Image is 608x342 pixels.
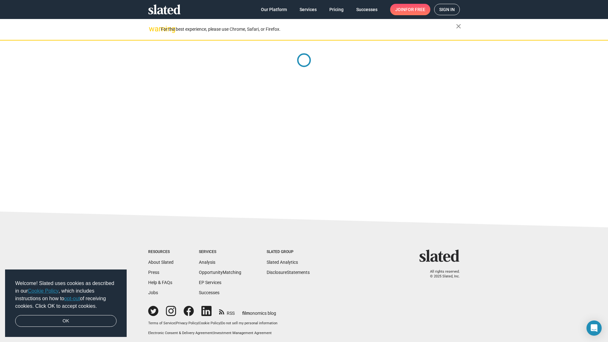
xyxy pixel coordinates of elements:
[261,4,287,15] span: Our Platform
[221,321,277,326] button: Do not sell my personal information
[148,290,158,295] a: Jobs
[64,296,80,301] a: opt-out
[586,320,602,336] div: Open Intercom Messenger
[199,270,241,275] a: OpportunityMatching
[214,331,272,335] a: Investment Management Agreement
[199,260,215,265] a: Analysis
[199,250,241,255] div: Services
[5,269,127,337] div: cookieconsent
[199,280,221,285] a: EP Services
[267,260,298,265] a: Slated Analytics
[148,280,172,285] a: Help & FAQs
[198,321,199,325] span: |
[242,305,276,316] a: filmonomics blog
[242,311,250,316] span: film
[149,25,156,33] mat-icon: warning
[351,4,383,15] a: Successes
[213,331,214,335] span: |
[455,22,462,30] mat-icon: close
[199,321,220,325] a: Cookie Policy
[267,270,310,275] a: DisclosureStatements
[15,280,117,310] span: Welcome! Slated uses cookies as described in our , which includes instructions on how to of recei...
[300,4,317,15] span: Services
[148,260,174,265] a: About Slated
[423,269,460,279] p: All rights reserved. © 2025 Slated, Inc.
[294,4,322,15] a: Services
[161,25,456,34] div: For the best experience, please use Chrome, Safari, or Firefox.
[148,321,175,325] a: Terms of Service
[267,250,310,255] div: Slated Group
[329,4,344,15] span: Pricing
[256,4,292,15] a: Our Platform
[390,4,430,15] a: Joinfor free
[175,321,176,325] span: |
[28,288,59,294] a: Cookie Policy
[199,290,219,295] a: Successes
[15,315,117,327] a: dismiss cookie message
[148,250,174,255] div: Resources
[405,4,425,15] span: for free
[434,4,460,15] a: Sign in
[148,331,213,335] a: Electronic Consent & Delivery Agreement
[148,270,159,275] a: Press
[395,4,425,15] span: Join
[439,4,455,15] span: Sign in
[176,321,198,325] a: Privacy Policy
[356,4,377,15] span: Successes
[219,307,235,316] a: RSS
[220,321,221,325] span: |
[324,4,349,15] a: Pricing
